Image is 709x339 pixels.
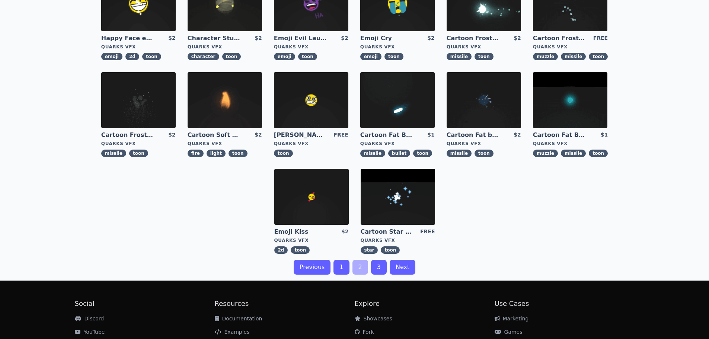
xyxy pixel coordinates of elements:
span: toon [413,150,432,157]
img: imgAlt [447,72,521,128]
span: toon [381,246,400,254]
div: Quarks VFX [188,44,262,50]
div: Quarks VFX [360,141,435,147]
a: Next [390,260,415,275]
a: Cartoon Frost Missile [447,34,500,42]
a: Character Stun Effect [188,34,241,42]
img: imgAlt [188,72,262,128]
span: toon [589,150,608,157]
a: Games [495,329,523,335]
span: missile [360,150,385,157]
div: $2 [255,131,262,139]
span: star [361,246,378,254]
a: 3 [371,260,387,275]
h2: Resources [215,298,355,309]
span: emoji [101,53,122,60]
div: Quarks VFX [360,44,435,50]
a: Cartoon Soft CandleLight [188,131,241,139]
div: Quarks VFX [533,44,608,50]
div: $2 [168,131,175,139]
a: Marketing [495,316,529,322]
span: missile [101,150,126,157]
span: toon [142,53,161,60]
span: character [188,53,219,60]
a: Happy Face emoji [101,34,155,42]
span: toon [274,150,293,157]
span: bullet [388,150,410,157]
span: light [207,150,226,157]
div: $2 [168,34,175,42]
img: imgAlt [533,72,607,128]
a: Showcases [355,316,392,322]
span: toon [229,150,247,157]
h2: Social [75,298,215,309]
a: Emoji Kiss [274,228,328,236]
span: toon [475,150,494,157]
span: toon [129,150,148,157]
a: 2 [352,260,368,275]
span: muzzle [533,150,558,157]
div: FREE [333,131,348,139]
span: emoji [274,53,295,60]
img: imgAlt [361,169,435,225]
div: Quarks VFX [447,44,521,50]
div: Quarks VFX [533,141,608,147]
div: $2 [341,228,348,236]
h2: Use Cases [495,298,635,309]
a: Cartoon Frost Missile Explosion [101,131,155,139]
a: [PERSON_NAME] [274,131,328,139]
span: missile [561,53,586,60]
a: Previous [294,260,331,275]
div: $2 [427,34,434,42]
a: Documentation [215,316,262,322]
span: muzzle [533,53,558,60]
div: $1 [427,131,434,139]
a: Examples [215,329,250,335]
h2: Explore [355,298,495,309]
div: Quarks VFX [274,141,348,147]
div: $1 [601,131,608,139]
div: Quarks VFX [188,141,262,147]
a: Emoji Evil Laugh [274,34,328,42]
span: toon [222,53,241,60]
div: Quarks VFX [447,141,521,147]
a: Emoji Cry [360,34,414,42]
a: Discord [75,316,104,322]
img: imgAlt [360,72,435,128]
div: Quarks VFX [361,237,435,243]
a: Fork [355,329,374,335]
span: toon [475,53,494,60]
div: Quarks VFX [274,237,349,243]
span: missile [447,53,472,60]
a: 1 [333,260,349,275]
div: $2 [514,131,521,139]
span: toon [291,246,310,254]
span: missile [561,150,586,157]
div: Quarks VFX [101,141,176,147]
div: Quarks VFX [274,44,348,50]
a: Cartoon Fat Bullet Muzzle Flash [533,131,587,139]
span: toon [589,53,608,60]
a: Cartoon Star field [361,228,414,236]
img: imgAlt [274,72,348,128]
div: FREE [593,34,608,42]
img: imgAlt [101,72,176,128]
span: 2d [274,246,288,254]
a: Cartoon Fat Bullet [360,131,414,139]
div: FREE [420,228,435,236]
img: imgAlt [274,169,349,225]
div: Quarks VFX [101,44,176,50]
div: $2 [341,34,348,42]
span: missile [447,150,472,157]
span: 2d [125,53,139,60]
div: $2 [514,34,521,42]
a: Cartoon Frost Missile Muzzle Flash [533,34,587,42]
span: fire [188,150,204,157]
span: toon [384,53,403,60]
a: Cartoon Fat bullet explosion [447,131,500,139]
span: emoji [360,53,381,60]
a: YouTube [75,329,105,335]
div: $2 [255,34,262,42]
span: toon [298,53,317,60]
